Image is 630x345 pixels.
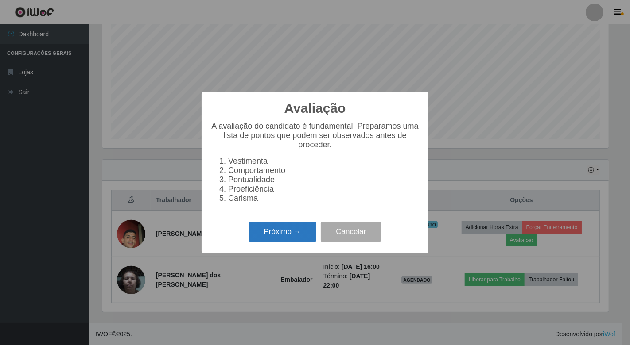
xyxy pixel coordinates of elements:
[210,122,420,149] p: A avaliação do candidato é fundamental. Preparamos uma lista de pontos que podem ser observados a...
[228,194,420,203] li: Carisma
[321,222,381,242] button: Cancelar
[228,166,420,175] li: Comportamento
[228,157,420,166] li: Vestimenta
[249,222,316,242] button: Próximo →
[228,184,420,194] li: Proeficiência
[284,100,346,116] h2: Avaliação
[228,175,420,184] li: Pontualidade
